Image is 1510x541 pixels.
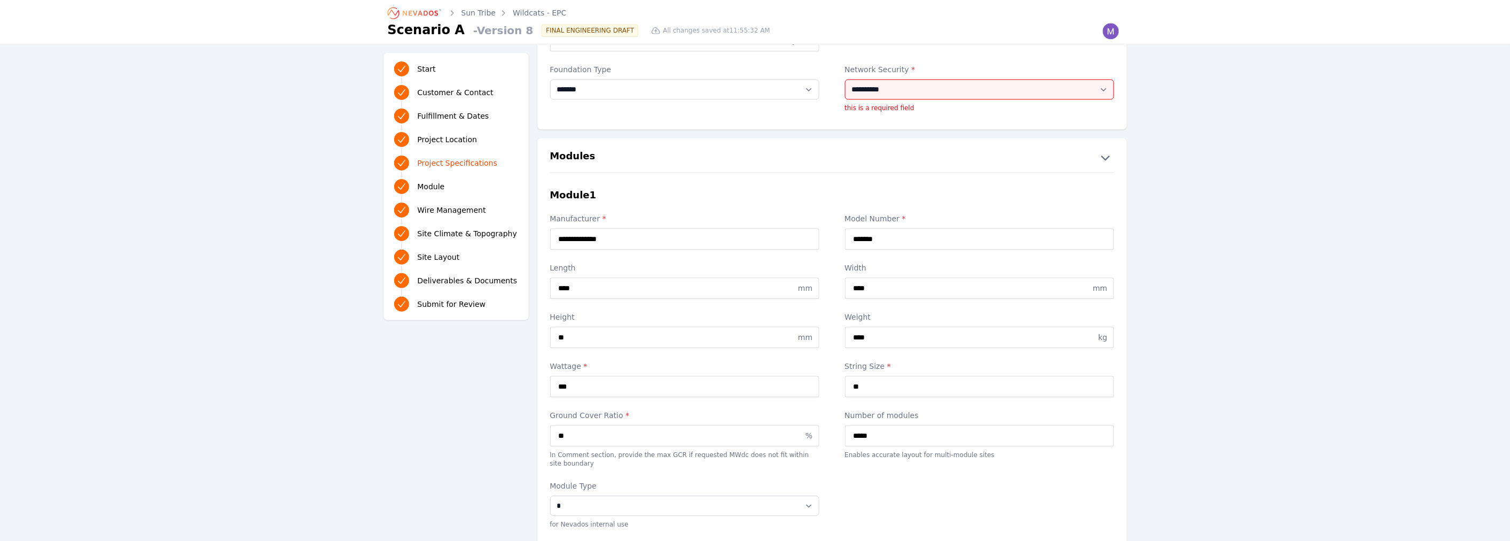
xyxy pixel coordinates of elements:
span: Fulfillment & Dates [418,111,489,121]
span: Site Climate & Topography [418,228,517,239]
label: Weight [845,312,1114,322]
button: Modules [537,149,1127,166]
label: Length [550,262,819,273]
label: Model Number [845,213,1114,224]
nav: Breadcrumb [388,4,567,21]
h2: Modules [550,149,596,166]
span: Site Layout [418,252,460,262]
label: Wattage [550,361,819,372]
label: Module Type [550,481,819,491]
h3: Module 1 [550,188,597,203]
a: Sun Tribe [461,7,496,18]
span: Project Specifications [418,158,498,168]
span: Wire Management [418,205,486,215]
label: Height [550,312,819,322]
label: Number of modules [845,410,1114,421]
label: Network Security [845,64,1114,75]
h1: Scenario A [388,21,465,38]
span: Project Location [418,134,478,145]
p: Enables accurate layout for multi-module sites [845,451,1114,459]
label: String Size [845,361,1114,372]
div: FINAL ENGINEERING DRAFT [542,24,638,37]
a: Wildcats - EPC [513,7,566,18]
p: this is a required field [845,104,1114,112]
label: Manufacturer [550,213,819,224]
span: Module [418,181,445,192]
p: for Nevados internal use [550,520,819,529]
span: Deliverables & Documents [418,275,518,286]
span: Submit for Review [418,299,486,310]
label: Foundation Type [550,64,819,75]
label: Ground Cover Ratio [550,410,819,421]
p: In Comment section, provide the max GCR if requested MWdc does not fit within site boundary [550,451,819,468]
label: Width [845,262,1114,273]
span: All changes saved at 11:55:32 AM [663,26,770,35]
nav: Progress [394,59,518,314]
span: - Version 8 [469,23,533,38]
span: Customer & Contact [418,87,494,98]
img: Madeline Koldos [1102,22,1120,40]
span: Start [418,64,436,74]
